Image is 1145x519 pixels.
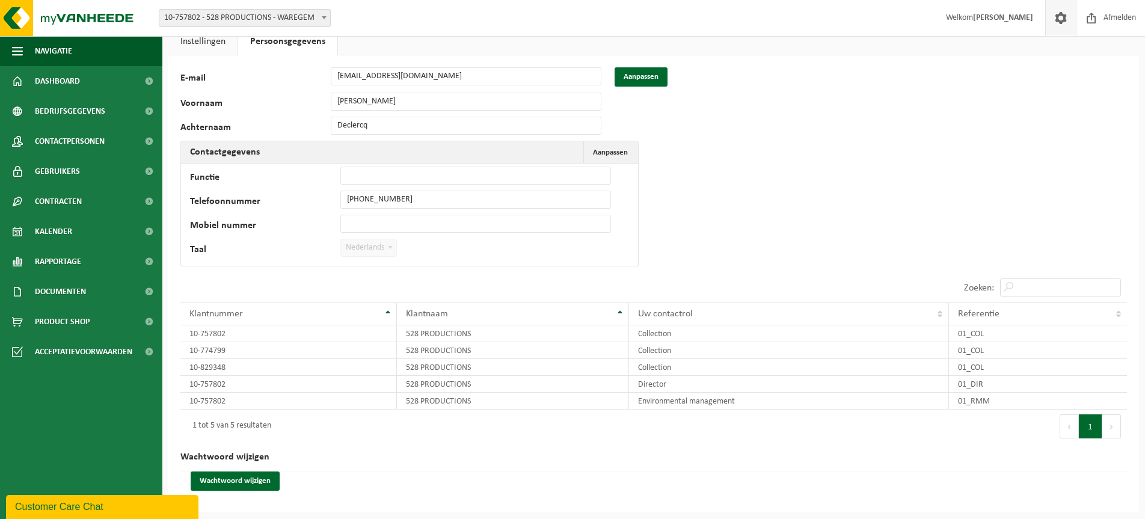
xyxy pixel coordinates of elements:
td: 528 PRODUCTIONS [397,376,629,393]
label: Telefoonnummer [190,197,340,209]
label: Mobiel nummer [190,221,340,233]
td: 528 PRODUCTIONS [397,342,629,359]
button: Aanpassen [583,141,637,163]
a: Instellingen [168,28,238,55]
td: 10-757802 [180,393,397,410]
h2: Wachtwoord wijzigen [180,443,1127,471]
td: Environmental management [629,393,949,410]
span: Dashboard [35,66,80,96]
button: Previous [1060,414,1079,438]
button: Wachtwoord wijzigen [191,471,280,491]
span: Rapportage [35,247,81,277]
span: Klantnummer [189,309,243,319]
span: Aanpassen [593,149,628,156]
span: Acceptatievoorwaarden [35,337,132,367]
span: 10-757802 - 528 PRODUCTIONS - WAREGEM [159,10,330,26]
input: E-mail [331,67,601,85]
span: Klantnaam [406,309,448,319]
iframe: chat widget [6,493,201,519]
span: Referentie [958,309,999,319]
td: Collection [629,342,949,359]
a: Persoonsgegevens [238,28,337,55]
td: 10-757802 [180,376,397,393]
td: Director [629,376,949,393]
span: 10-757802 - 528 PRODUCTIONS - WAREGEM [159,9,331,27]
td: 10-774799 [180,342,397,359]
td: 01_COL [949,359,1127,376]
td: 01_COL [949,342,1127,359]
label: Zoeken: [964,283,994,293]
strong: [PERSON_NAME] [973,13,1033,22]
label: E-mail [180,73,331,87]
div: 1 tot 5 van 5 resultaten [186,416,271,437]
button: Next [1102,414,1121,438]
td: 10-757802 [180,325,397,342]
h2: Contactgegevens [181,141,269,163]
td: 10-829348 [180,359,397,376]
td: 01_RMM [949,393,1127,410]
button: Aanpassen [615,67,668,87]
span: Contactpersonen [35,126,105,156]
span: Nederlands [341,239,396,256]
label: Taal [190,245,340,257]
td: 528 PRODUCTIONS [397,325,629,342]
td: 528 PRODUCTIONS [397,393,629,410]
span: Product Shop [35,307,90,337]
span: Uw contactrol [638,309,693,319]
span: Gebruikers [35,156,80,186]
span: Navigatie [35,36,72,66]
span: Bedrijfsgegevens [35,96,105,126]
label: Voornaam [180,99,331,111]
td: 528 PRODUCTIONS [397,359,629,376]
button: 1 [1079,414,1102,438]
span: Kalender [35,217,72,247]
span: Contracten [35,186,82,217]
td: 01_COL [949,325,1127,342]
span: Nederlands [340,239,397,257]
span: Documenten [35,277,86,307]
td: Collection [629,359,949,376]
td: 01_DIR [949,376,1127,393]
td: Collection [629,325,949,342]
label: Achternaam [180,123,331,135]
label: Functie [190,173,340,185]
